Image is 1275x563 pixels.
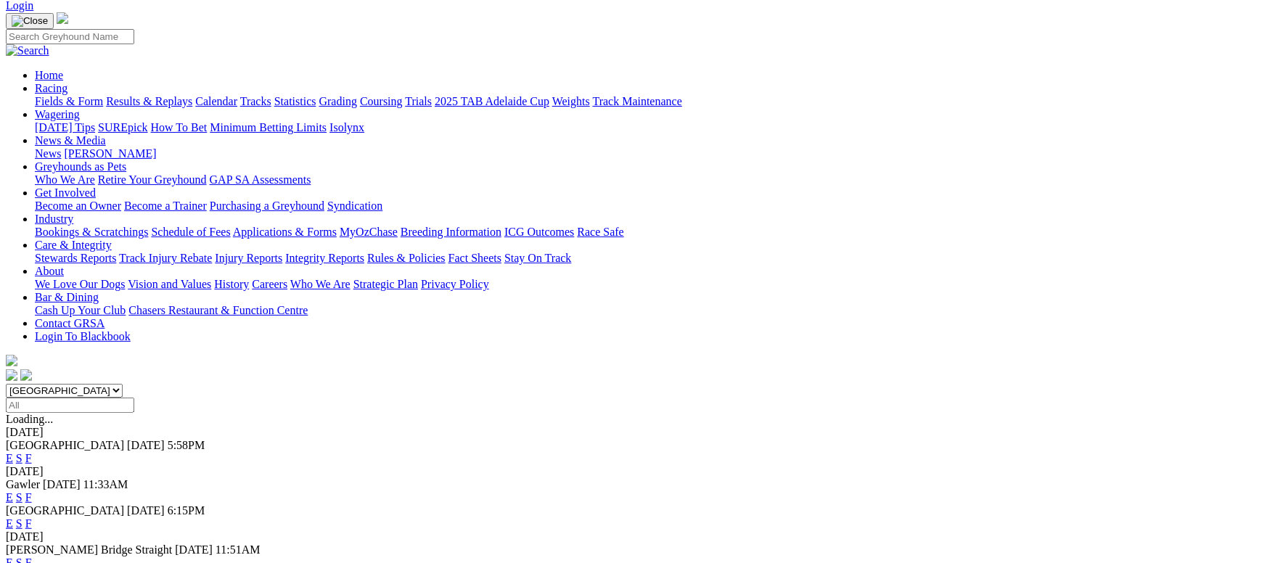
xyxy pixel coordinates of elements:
a: Schedule of Fees [151,226,230,238]
a: Careers [252,278,287,290]
a: Get Involved [35,186,96,199]
a: [PERSON_NAME] [64,147,156,160]
div: Wagering [35,121,1269,134]
span: [PERSON_NAME] Bridge Straight [6,543,172,556]
a: Breeding Information [401,226,501,238]
div: About [35,278,1269,291]
img: twitter.svg [20,369,32,381]
a: Syndication [327,200,382,212]
a: Wagering [35,108,80,120]
a: Bookings & Scratchings [35,226,148,238]
a: [DATE] Tips [35,121,95,133]
span: [DATE] [175,543,213,556]
a: Tracks [240,95,271,107]
a: Vision and Values [128,278,211,290]
div: Industry [35,226,1269,239]
a: We Love Our Dogs [35,278,125,290]
span: [GEOGRAPHIC_DATA] [6,504,124,517]
input: Select date [6,398,134,413]
span: Loading... [6,413,53,425]
button: Toggle navigation [6,13,54,29]
a: Greyhounds as Pets [35,160,126,173]
a: Track Injury Rebate [119,252,212,264]
a: Weights [552,95,590,107]
a: Strategic Plan [353,278,418,290]
a: Who We Are [35,173,95,186]
a: Results & Replays [106,95,192,107]
div: [DATE] [6,530,1269,543]
a: Rules & Policies [367,252,446,264]
span: [DATE] [43,478,81,490]
a: Stay On Track [504,252,571,264]
a: Become an Owner [35,200,121,212]
span: 5:58PM [168,439,205,451]
a: News [35,147,61,160]
a: F [25,517,32,530]
span: 11:51AM [216,543,261,556]
a: Integrity Reports [285,252,364,264]
div: [DATE] [6,426,1269,439]
a: Chasers Restaurant & Function Centre [128,304,308,316]
a: News & Media [35,134,106,147]
a: Fields & Form [35,95,103,107]
div: [DATE] [6,465,1269,478]
a: 2025 TAB Adelaide Cup [435,95,549,107]
img: Search [6,44,49,57]
span: [DATE] [127,504,165,517]
a: Minimum Betting Limits [210,121,327,133]
a: Fact Sheets [448,252,501,264]
a: Become a Trainer [124,200,207,212]
a: Bar & Dining [35,291,99,303]
a: F [25,491,32,504]
a: ICG Outcomes [504,226,574,238]
a: S [16,491,22,504]
input: Search [6,29,134,44]
a: Racing [35,82,67,94]
a: E [6,491,13,504]
a: Applications & Forms [233,226,337,238]
img: Close [12,15,48,27]
a: About [35,265,64,277]
a: History [214,278,249,290]
a: Purchasing a Greyhound [210,200,324,212]
img: logo-grsa-white.png [57,12,68,24]
a: Care & Integrity [35,239,112,251]
div: Greyhounds as Pets [35,173,1269,186]
div: Care & Integrity [35,252,1269,265]
span: Gawler [6,478,40,490]
a: F [25,452,32,464]
a: S [16,452,22,464]
div: Racing [35,95,1269,108]
a: Stewards Reports [35,252,116,264]
a: MyOzChase [340,226,398,238]
div: Bar & Dining [35,304,1269,317]
a: Privacy Policy [421,278,489,290]
div: News & Media [35,147,1269,160]
a: Calendar [195,95,237,107]
a: SUREpick [98,121,147,133]
span: 11:33AM [83,478,128,490]
span: 6:15PM [168,504,205,517]
a: E [6,452,13,464]
a: Injury Reports [215,252,282,264]
a: Login To Blackbook [35,330,131,342]
a: Home [35,69,63,81]
a: Retire Your Greyhound [98,173,207,186]
a: Track Maintenance [593,95,682,107]
a: Grading [319,95,357,107]
a: Coursing [360,95,403,107]
img: logo-grsa-white.png [6,355,17,366]
a: GAP SA Assessments [210,173,311,186]
img: facebook.svg [6,369,17,381]
a: E [6,517,13,530]
a: Who We Are [290,278,350,290]
span: [DATE] [127,439,165,451]
a: Statistics [274,95,316,107]
a: Industry [35,213,73,225]
a: S [16,517,22,530]
span: [GEOGRAPHIC_DATA] [6,439,124,451]
a: Trials [405,95,432,107]
a: How To Bet [151,121,208,133]
a: Cash Up Your Club [35,304,126,316]
a: Contact GRSA [35,317,104,329]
